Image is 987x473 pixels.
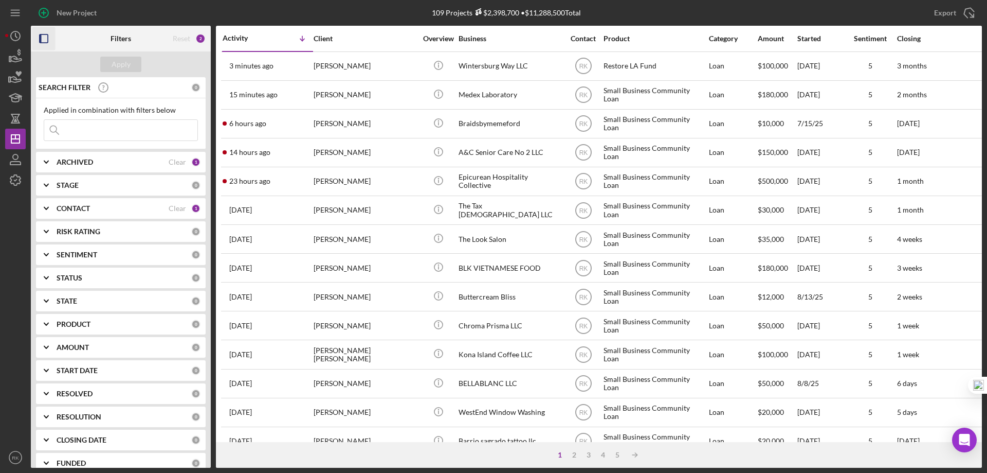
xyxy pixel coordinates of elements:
div: Small Business Community Loan [604,283,706,310]
div: 0 [191,181,200,190]
span: $180,000 [758,264,788,272]
div: [PERSON_NAME] [314,254,416,282]
div: Small Business Community Loan [604,168,706,195]
div: [PERSON_NAME] [314,197,416,224]
span: $100,000 [758,350,788,359]
div: 1 [553,451,567,459]
div: [PERSON_NAME] [PERSON_NAME] [314,341,416,368]
div: 2 [567,451,581,459]
div: 0 [191,227,200,236]
div: [PERSON_NAME] [314,52,416,80]
div: Loan [709,52,757,80]
div: 5 [845,91,896,99]
time: 3 weeks [897,264,922,272]
div: 5 [610,451,625,459]
text: RK [579,236,588,243]
div: Loan [709,370,757,397]
div: Activity [223,34,268,42]
span: $50,000 [758,321,784,330]
time: 1 week [897,350,919,359]
div: [DATE] [797,341,844,368]
time: 2025-09-16 05:33 [229,148,270,156]
div: 5 [845,379,896,388]
div: Barrio sagrado tattoo llc [459,428,561,455]
span: $30,000 [758,205,784,214]
div: [PERSON_NAME] [314,81,416,109]
div: Restore LA Fund [604,52,706,80]
div: Medex Laboratory [459,81,561,109]
b: AMOUNT [57,343,89,352]
div: $2,398,700 [472,8,519,17]
time: 5 days [897,408,917,416]
span: $10,000 [758,119,784,128]
div: Loan [709,428,757,455]
div: 5 [845,293,896,301]
div: [PERSON_NAME] [314,168,416,195]
div: Small Business Community Loan [604,341,706,368]
div: Business [459,34,561,43]
div: [PERSON_NAME] [314,139,416,166]
div: 0 [191,343,200,352]
div: 8/13/25 [797,283,844,310]
b: RESOLUTION [57,413,101,421]
img: one_i.png [973,380,984,391]
div: Small Business Community Loan [604,370,706,397]
button: Apply [100,57,141,72]
span: $20,000 [758,408,784,416]
div: [DATE] [797,254,844,282]
div: Clear [169,204,186,213]
time: 2025-08-26 01:51 [229,264,252,272]
div: [PERSON_NAME] [314,283,416,310]
button: RK [5,447,26,468]
time: 4 weeks [897,235,922,243]
div: [PERSON_NAME] [314,312,416,339]
div: Wintersburg Way LLC [459,52,561,80]
div: Loan [709,139,757,166]
time: 2025-08-07 17:12 [229,408,252,416]
text: RK [12,455,19,461]
span: $35,000 [758,235,784,243]
button: Export [924,3,982,23]
div: 0 [191,250,200,259]
div: 5 [845,119,896,128]
div: 1 [191,157,200,167]
text: RK [579,438,588,445]
div: Loan [709,110,757,137]
div: [DATE] [797,225,844,253]
div: Small Business Community Loan [604,399,706,426]
b: RESOLVED [57,390,93,398]
div: [PERSON_NAME] [314,370,416,397]
div: Buttercream Bliss [459,283,561,310]
time: 1 month [897,177,924,185]
div: [DATE] [797,428,844,455]
div: New Project [57,3,97,23]
div: Loan [709,399,757,426]
div: Overview [419,34,458,43]
div: [DATE] [797,312,844,339]
div: 8/8/25 [797,370,844,397]
text: RK [579,293,588,301]
div: [PERSON_NAME] [314,399,416,426]
span: $500,000 [758,177,788,185]
div: 7/15/25 [797,110,844,137]
b: RISK RATING [57,227,100,236]
time: 2025-09-16 13:26 [229,119,266,128]
div: 5 [845,408,896,416]
span: $50,000 [758,379,784,388]
div: 0 [191,459,200,468]
b: STATUS [57,274,82,282]
span: $20,000 [758,436,784,445]
b: FUNDED [57,459,86,467]
div: Closing [897,34,974,43]
div: The Look Salon [459,225,561,253]
time: 2025-09-16 19:49 [229,62,273,70]
b: START DATE [57,366,98,375]
div: 1 [191,204,200,213]
time: 2025-09-16 19:37 [229,91,278,99]
time: 2025-09-15 21:15 [229,177,270,185]
time: [DATE] [897,436,920,445]
div: [PERSON_NAME] [314,110,416,137]
time: 2025-08-28 19:20 [229,235,252,243]
div: Small Business Community Loan [604,428,706,455]
time: [DATE] [897,119,920,128]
